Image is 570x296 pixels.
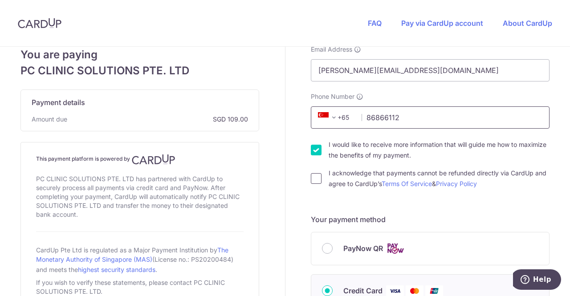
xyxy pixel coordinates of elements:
span: Email Address [311,45,352,54]
span: Credit Card [343,285,383,296]
div: CardUp Pte Ltd is regulated as a Major Payment Institution by (License no.: PS20200484) and meets... [36,243,244,276]
h5: Your payment method [311,214,550,225]
a: About CardUp [503,19,552,28]
a: highest security standards [78,266,155,273]
label: I would like to receive more information that will guide me how to maximize the benefits of my pa... [329,139,550,161]
img: CardUp [132,154,175,165]
div: PayNow QR Cards logo [322,243,538,254]
a: FAQ [368,19,382,28]
a: Privacy Policy [436,180,477,187]
label: I acknowledge that payments cannot be refunded directly via CardUp and agree to CardUp’s & [329,168,550,189]
span: You are paying [20,47,259,63]
input: Email address [311,59,550,81]
a: Terms Of Service [382,180,432,187]
span: Amount due [32,115,67,124]
img: Cards logo [387,243,404,254]
span: +65 [315,112,355,123]
span: Phone Number [311,92,354,101]
span: +65 [318,112,339,123]
span: Payment details [32,97,85,108]
h4: This payment platform is powered by [36,154,244,165]
a: Pay via CardUp account [401,19,483,28]
img: CardUp [18,18,61,28]
div: PC CLINIC SOLUTIONS PTE. LTD has partnered with CardUp to securely process all payments via credi... [36,173,244,221]
span: PC CLINIC SOLUTIONS PTE. LTD [20,63,259,79]
span: SGD 109.00 [71,115,248,124]
span: PayNow QR [343,243,383,254]
iframe: Opens a widget where you can find more information [513,269,561,292]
